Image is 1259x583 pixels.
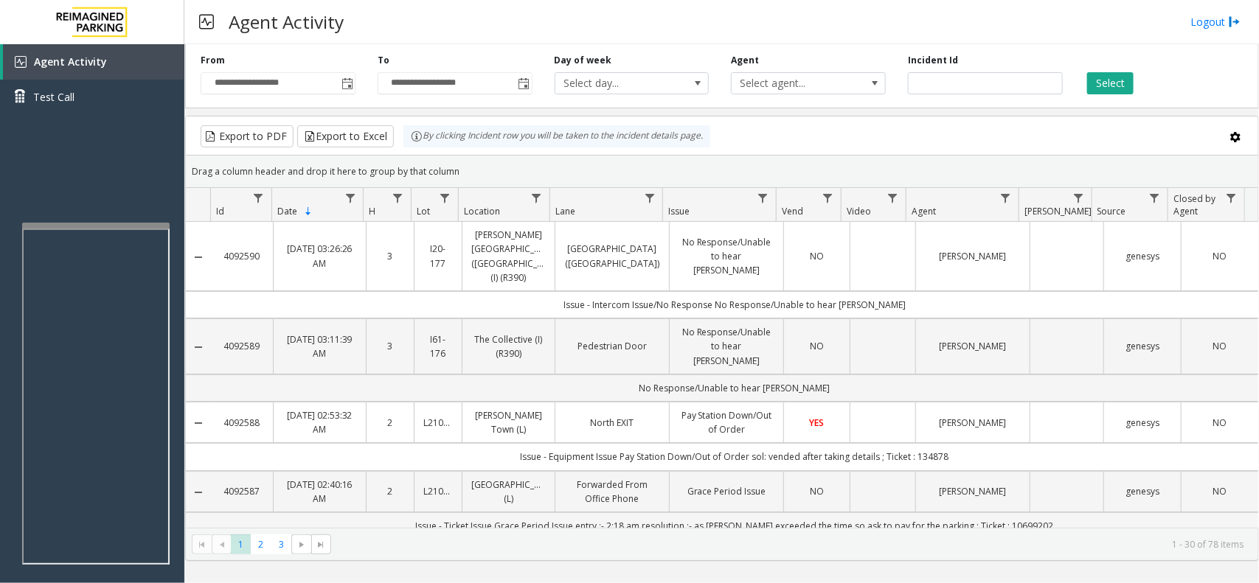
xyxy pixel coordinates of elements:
a: Parker Filter Menu [1069,188,1089,208]
div: Data table [186,188,1258,528]
span: Source [1097,205,1126,217]
span: Sortable [302,206,314,217]
a: 2 [375,484,405,498]
span: YES [810,416,825,429]
img: infoIcon.svg [411,130,423,142]
a: [GEOGRAPHIC_DATA] (L) [471,478,546,506]
td: Issue - Intercom Issue/No Response No Response/Unable to hear [PERSON_NAME] [211,291,1258,318]
span: Location [464,205,500,217]
span: Page 1 [231,534,251,554]
a: [DATE] 02:40:16 AM [282,478,357,506]
img: 'icon' [15,56,27,68]
a: [PERSON_NAME][GEOGRAPHIC_DATA] ([GEOGRAPHIC_DATA]) (I) (R390) [471,228,546,284]
img: logout [1229,14,1241,29]
a: YES [793,416,840,430]
span: Id [216,205,224,217]
a: [PERSON_NAME] [925,416,1021,430]
label: Incident Id [908,54,958,67]
a: L21088000 [423,416,453,430]
a: L21092801 [423,484,453,498]
a: I61-176 [423,332,453,360]
a: NO [1190,484,1249,498]
span: NO [810,485,824,498]
a: Pay Station Down/Out of Order [679,408,774,436]
a: genesys [1113,416,1172,430]
span: Vend [782,205,803,217]
kendo-pager-info: 1 - 30 of 78 items [340,538,1244,551]
a: 4092589 [220,339,264,353]
button: Export to PDF [201,125,294,147]
a: Closed by Agent Filter Menu [1221,188,1241,208]
a: Video Filter Menu [883,188,903,208]
a: [DATE] 02:53:32 AM [282,408,357,436]
a: NO [1190,416,1249,430]
span: NO [810,250,824,262]
a: 4092587 [220,484,264,498]
a: genesys [1113,339,1172,353]
span: NO [1213,416,1227,429]
a: [PERSON_NAME] [925,484,1021,498]
span: Toggle popup [339,73,355,94]
a: No Response/Unable to hear [PERSON_NAME] [679,325,774,368]
a: NO [793,339,840,353]
a: Pedestrian Door [564,339,660,353]
span: Video [847,205,871,217]
a: [PERSON_NAME] [925,249,1021,263]
a: NO [1190,249,1249,263]
a: NO [793,249,840,263]
label: From [201,54,225,67]
span: Lot [417,205,430,217]
a: Date Filter Menu [340,188,360,208]
a: Grace Period Issue [679,484,774,498]
label: Agent [731,54,759,67]
a: genesys [1113,249,1172,263]
span: Lane [555,205,575,217]
span: Date [277,205,297,217]
a: The Collective (I) (R390) [471,332,546,360]
a: 3 [375,249,405,263]
div: Drag a column header and drop it here to group by that column [186,158,1258,184]
a: 2 [375,416,405,430]
span: Page 2 [251,534,271,554]
a: North EXIT [564,416,660,430]
button: Export to Excel [297,125,394,147]
a: Agent Activity [3,44,184,80]
button: Select [1087,72,1134,94]
a: [GEOGRAPHIC_DATA] ([GEOGRAPHIC_DATA]) [564,242,660,270]
a: [DATE] 03:11:39 AM [282,332,357,360]
img: pageIcon [199,4,214,40]
span: Issue [669,205,690,217]
span: Select agent... [732,73,854,94]
span: H [370,205,376,217]
div: By clicking Incident row you will be taken to the incident details page. [403,125,710,147]
span: Go to the next page [291,534,311,555]
a: Collapse Details [186,251,211,263]
a: Logout [1190,14,1241,29]
a: 3 [375,339,405,353]
span: NO [1213,485,1227,498]
a: Collapse Details [186,486,211,498]
span: Page 3 [271,534,291,554]
a: 4092590 [220,249,264,263]
td: Issue - Equipment Issue Pay Station Down/Out of Order sol: vended after taking details ; Ticket :... [211,443,1258,470]
span: Closed by Agent [1173,192,1215,217]
a: Issue Filter Menu [753,188,773,208]
a: genesys [1113,484,1172,498]
a: No Response/Unable to hear [PERSON_NAME] [679,235,774,278]
a: Collapse Details [186,341,211,353]
a: Id Filter Menu [249,188,268,208]
h3: Agent Activity [221,4,351,40]
span: Agent [912,205,936,217]
a: Collapse Details [186,417,211,429]
label: Day of week [555,54,612,67]
span: Go to the last page [311,534,331,555]
td: No Response/Unable to hear [PERSON_NAME] [211,374,1258,402]
a: H Filter Menu [387,188,407,208]
a: Forwarded From Office Phone [564,478,660,506]
span: Go to the next page [296,539,308,551]
a: Source Filter Menu [1145,188,1165,208]
span: NO [1213,250,1227,262]
a: Agent Filter Menu [996,188,1016,208]
a: I20-177 [423,242,453,270]
span: Agent Activity [34,55,107,69]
